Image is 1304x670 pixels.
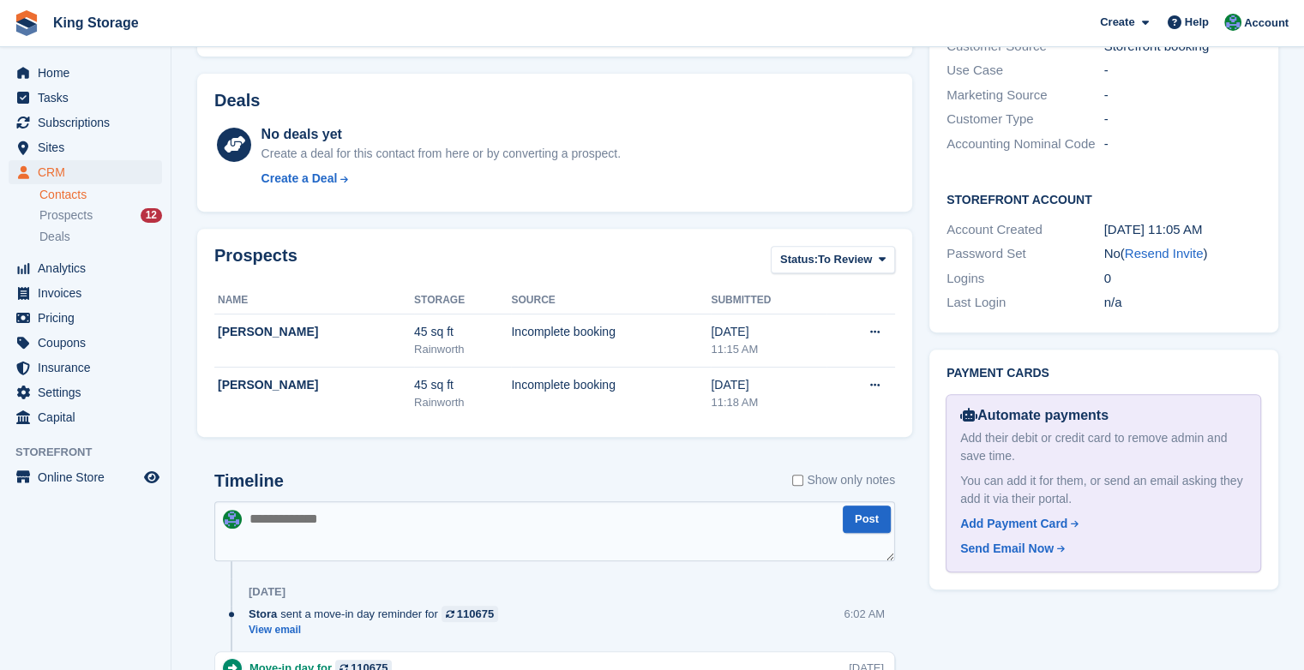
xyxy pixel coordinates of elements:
div: Account Created [946,220,1104,240]
div: [PERSON_NAME] [218,376,414,394]
div: No [1104,244,1262,264]
a: Add Payment Card [960,515,1240,533]
a: menu [9,135,162,159]
div: [DATE] [249,585,285,599]
th: Storage [414,287,511,314]
span: Invoices [38,281,141,305]
th: Name [214,287,414,314]
div: 0 [1104,269,1262,289]
a: menu [9,306,162,330]
div: n/a [1104,293,1262,313]
span: Tasks [38,86,141,110]
span: Create [1100,14,1134,31]
span: Deals [39,229,70,245]
span: Capital [38,405,141,429]
div: Password Set [946,244,1104,264]
span: Analytics [38,256,141,280]
img: John King [1224,14,1241,31]
div: sent a move-in day reminder for [249,606,507,622]
a: Resend Invite [1125,246,1204,260]
span: Insurance [38,356,141,380]
span: Coupons [38,331,141,355]
div: Rainworth [414,394,511,411]
span: Subscriptions [38,111,141,135]
div: 11:18 AM [711,394,826,411]
span: Prospects [39,207,93,224]
div: Automate payments [960,405,1247,426]
div: Incomplete booking [511,323,711,341]
div: Incomplete booking [511,376,711,394]
div: [DATE] 11:05 AM [1104,220,1262,240]
label: Show only notes [792,471,895,489]
div: You can add it for them, or send an email asking they add it via their portal. [960,472,1247,508]
a: Prospects 12 [39,206,162,224]
div: Logins [946,269,1104,289]
h2: Prospects [214,246,297,278]
span: Storefront [15,444,171,461]
a: King Storage [46,9,146,37]
div: [DATE] [711,323,826,341]
input: Show only notes [792,471,803,489]
span: Settings [38,380,141,404]
div: 11:15 AM [711,341,826,358]
span: To Review [818,251,872,268]
a: Preview store [141,467,162,488]
div: Send Email Now [960,540,1054,558]
span: Stora [249,606,277,622]
span: Help [1185,14,1209,31]
div: [PERSON_NAME] [218,323,414,341]
div: No deals yet [261,124,621,145]
div: 12 [141,208,162,223]
span: Status: [780,251,818,268]
span: Account [1244,15,1289,32]
div: Add Payment Card [960,515,1067,533]
div: - [1104,110,1262,129]
div: 45 sq ft [414,323,511,341]
a: menu [9,61,162,85]
div: Marketing Source [946,86,1104,105]
a: menu [9,111,162,135]
div: Accounting Nominal Code [946,135,1104,154]
a: menu [9,160,162,184]
h2: Deals [214,91,260,111]
div: 6:02 AM [844,606,885,622]
img: John King [223,510,242,529]
h2: Payment cards [946,367,1261,380]
a: menu [9,86,162,110]
h2: Storefront Account [946,190,1261,207]
div: Create a deal for this contact from here or by converting a prospect. [261,145,621,163]
div: - [1104,61,1262,81]
div: Create a Deal [261,170,338,188]
a: menu [9,256,162,280]
button: Post [843,505,891,534]
a: menu [9,281,162,305]
h2: Timeline [214,471,284,491]
div: 110675 [457,606,494,622]
div: Rainworth [414,341,511,358]
div: Use Case [946,61,1104,81]
div: Add their debit or credit card to remove admin and save time. [960,429,1247,465]
a: menu [9,380,162,404]
span: Sites [38,135,141,159]
th: Submitted [711,287,826,314]
a: Deals [39,228,162,246]
a: View email [249,623,507,637]
a: 110675 [442,606,498,622]
a: menu [9,356,162,380]
a: menu [9,405,162,429]
a: menu [9,465,162,489]
a: Contacts [39,187,162,203]
span: Online Store [38,465,141,489]
a: menu [9,331,162,355]
div: [DATE] [711,376,826,394]
div: - [1104,135,1262,154]
button: Status: To Review [771,246,895,274]
span: Home [38,61,141,85]
span: CRM [38,160,141,184]
span: Pricing [38,306,141,330]
div: Customer Type [946,110,1104,129]
span: ( ) [1121,246,1208,260]
a: Create a Deal [261,170,621,188]
div: Last Login [946,293,1104,313]
img: stora-icon-8386f47178a22dfd0bd8f6a31ec36ba5ce8667c1dd55bd0f319d3a0aa187defe.svg [14,10,39,36]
